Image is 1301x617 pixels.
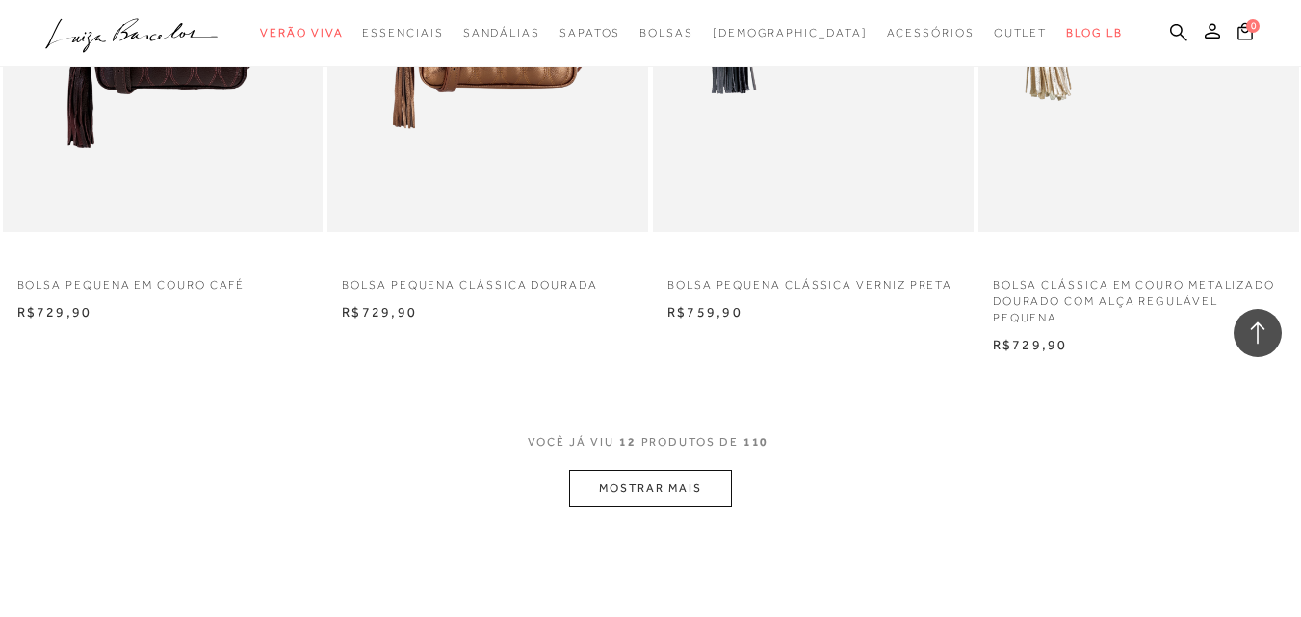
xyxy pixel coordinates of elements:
a: categoryNavScreenReaderText [994,15,1048,51]
span: BLOG LB [1066,26,1122,39]
span: PRODUTOS DE [641,434,739,450]
a: categoryNavScreenReaderText [887,15,975,51]
span: Sapatos [559,26,620,39]
a: categoryNavScreenReaderText [559,15,620,51]
button: 0 [1232,21,1259,47]
span: Essenciais [362,26,443,39]
a: BOLSA CLÁSSICA EM COURO METALIZADO DOURADO COM ALÇA REGULÁVEL PEQUENA [978,266,1299,325]
a: noSubCategoriesText [713,15,868,51]
span: 0 [1246,19,1260,33]
span: R$729,90 [342,304,417,320]
span: Verão Viva [260,26,343,39]
span: Outlet [994,26,1048,39]
a: BOLSA PEQUENA CLÁSSICA VERNIZ PRETA [653,266,974,294]
span: Bolsas [639,26,693,39]
span: R$729,90 [993,337,1068,352]
span: [DEMOGRAPHIC_DATA] [713,26,868,39]
a: categoryNavScreenReaderText [260,15,343,51]
a: Bolsa pequena clássica dourada [327,266,648,294]
a: categoryNavScreenReaderText [362,15,443,51]
a: bolsa pequena em couro café [3,266,324,294]
button: MOSTRAR MAIS [569,470,731,507]
span: R$729,90 [17,304,92,320]
span: 110 [743,434,769,470]
span: 12 [619,434,637,470]
a: categoryNavScreenReaderText [639,15,693,51]
span: R$759,90 [667,304,742,320]
a: BLOG LB [1066,15,1122,51]
a: categoryNavScreenReaderText [463,15,540,51]
span: Sandálias [463,26,540,39]
span: Acessórios [887,26,975,39]
span: VOCê JÁ VIU [528,434,614,450]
